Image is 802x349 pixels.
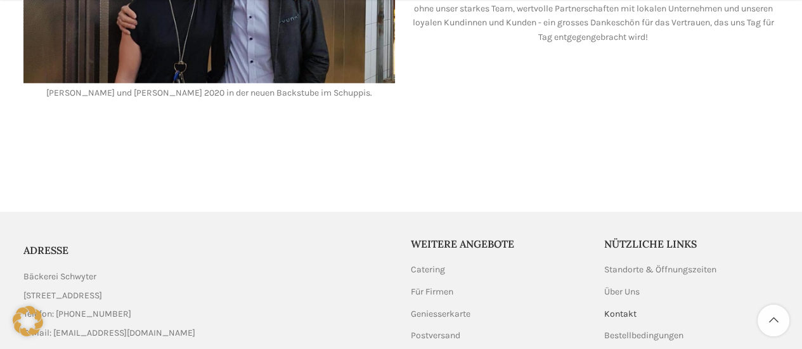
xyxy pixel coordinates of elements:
[23,86,395,100] p: [PERSON_NAME] und [PERSON_NAME] 2020 in der neuen Backstube im Schuppis.
[23,289,102,303] span: [STREET_ADDRESS]
[604,308,638,320] a: Kontakt
[23,326,392,340] a: List item link
[411,286,455,298] a: Für Firmen
[23,307,392,321] a: List item link
[604,329,685,342] a: Bestellbedingungen
[411,329,462,342] a: Postversand
[758,305,789,336] a: Scroll to top button
[604,263,718,276] a: Standorte & Öffnungszeiten
[411,237,586,251] h5: Weitere Angebote
[23,270,96,284] span: Bäckerei Schwyter
[23,244,68,257] span: ADRESSE
[604,286,641,298] a: Über Uns
[411,308,472,320] a: Geniesserkarte
[604,237,779,251] h5: Nützliche Links
[411,263,446,276] a: Catering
